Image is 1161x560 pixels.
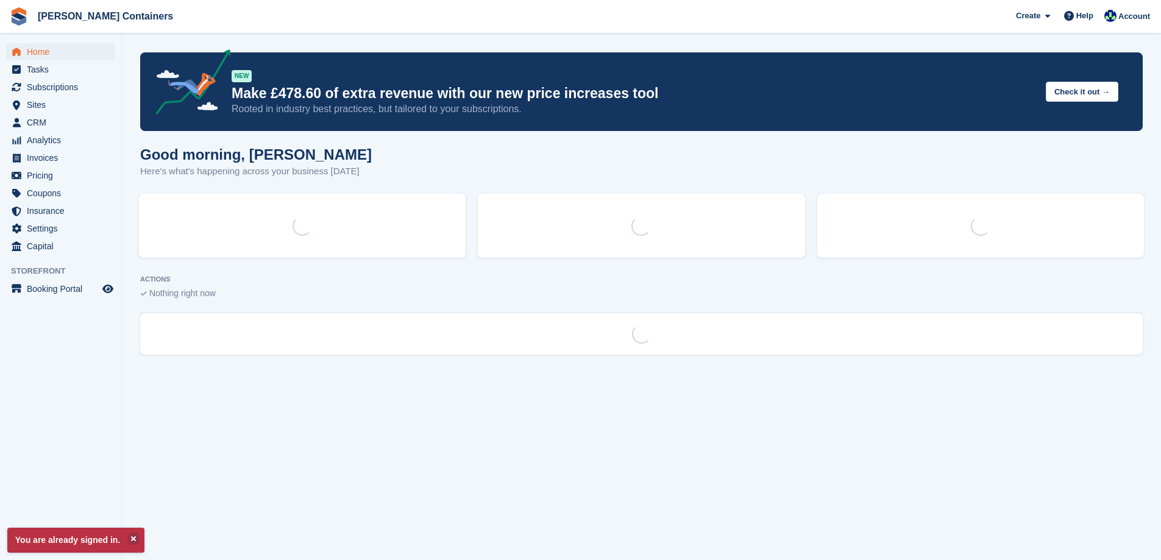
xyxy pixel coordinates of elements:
[27,149,100,166] span: Invoices
[7,528,144,553] p: You are already signed in.
[6,220,115,237] a: menu
[232,85,1036,102] p: Make £478.60 of extra revenue with our new price increases tool
[101,282,115,296] a: Preview store
[6,185,115,202] a: menu
[6,149,115,166] a: menu
[6,238,115,255] a: menu
[27,61,100,78] span: Tasks
[27,220,100,237] span: Settings
[140,275,1143,283] p: ACTIONS
[6,280,115,297] a: menu
[146,49,231,119] img: price-adjustments-announcement-icon-8257ccfd72463d97f412b2fc003d46551f7dbcb40ab6d574587a9cd5c0d94...
[140,165,372,179] p: Here's what's happening across your business [DATE]
[6,96,115,113] a: menu
[232,102,1036,116] p: Rooted in industry best practices, but tailored to your subscriptions.
[11,265,121,277] span: Storefront
[1046,82,1118,102] button: Check it out →
[27,280,100,297] span: Booking Portal
[27,185,100,202] span: Coupons
[140,291,147,296] img: blank_slate_check_icon-ba018cac091ee9be17c0a81a6c232d5eb81de652e7a59be601be346b1b6ddf79.svg
[27,79,100,96] span: Subscriptions
[232,70,252,82] div: NEW
[10,7,28,26] img: stora-icon-8386f47178a22dfd0bd8f6a31ec36ba5ce8667c1dd55bd0f319d3a0aa187defe.svg
[6,43,115,60] a: menu
[27,43,100,60] span: Home
[1104,10,1117,22] img: Audra Whitelaw
[1016,10,1040,22] span: Create
[1076,10,1093,22] span: Help
[6,202,115,219] a: menu
[6,114,115,131] a: menu
[27,238,100,255] span: Capital
[1118,10,1150,23] span: Account
[140,146,372,163] h1: Good morning, [PERSON_NAME]
[27,202,100,219] span: Insurance
[6,167,115,184] a: menu
[149,288,216,298] span: Nothing right now
[27,96,100,113] span: Sites
[27,167,100,184] span: Pricing
[6,79,115,96] a: menu
[27,132,100,149] span: Analytics
[6,61,115,78] a: menu
[33,6,178,26] a: [PERSON_NAME] Containers
[27,114,100,131] span: CRM
[6,132,115,149] a: menu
